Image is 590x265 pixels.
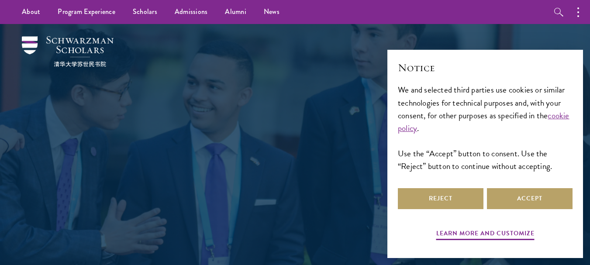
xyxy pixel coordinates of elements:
[398,83,573,172] div: We and selected third parties use cookies or similar technologies for technical purposes and, wit...
[398,109,569,134] a: cookie policy
[487,188,573,209] button: Accept
[22,36,114,67] img: Schwarzman Scholars
[398,188,483,209] button: Reject
[436,228,535,241] button: Learn more and customize
[398,60,573,75] h2: Notice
